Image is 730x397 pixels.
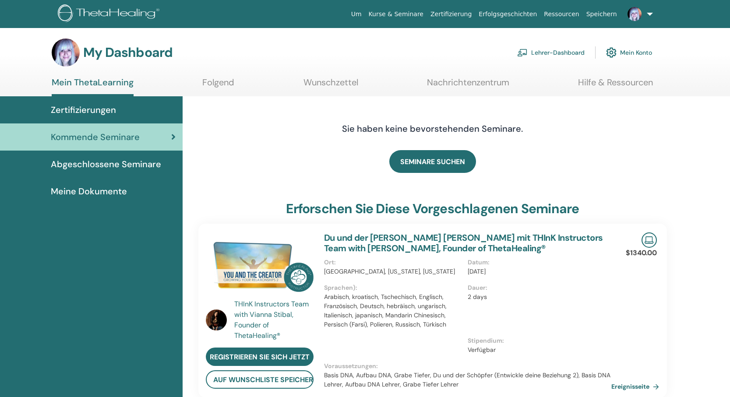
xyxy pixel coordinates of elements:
a: THInK Instructors Team with Vianna Stibal, Founder of ThetaHealing® [234,299,315,341]
span: Meine Dokumente [51,185,127,198]
p: Stipendium : [468,336,606,345]
a: Lehrer-Dashboard [517,43,585,62]
p: Datum : [468,258,606,267]
span: SEMINARE SUCHEN [400,157,465,166]
img: chalkboard-teacher.svg [517,49,528,56]
a: Um [348,6,365,22]
a: Registrieren Sie sich jetzt [206,348,314,366]
img: cog.svg [606,45,617,60]
h3: My Dashboard [83,45,173,60]
a: Mein ThetaLearning [52,77,134,96]
p: [GEOGRAPHIC_DATA], [US_STATE], [US_STATE] [324,267,462,276]
span: Abgeschlossene Seminare [51,158,161,171]
p: Ort : [324,258,462,267]
h4: Sie haben keine bevorstehenden Seminare. [295,123,571,134]
span: Registrieren Sie sich jetzt [210,352,310,362]
a: Nachrichtenzentrum [427,77,509,94]
h3: Erforschen Sie diese vorgeschlagenen Seminare [286,201,579,217]
p: [DATE] [468,267,606,276]
img: default.jpg [52,39,80,67]
p: Dauer : [468,283,606,292]
p: Verfügbar [468,345,606,355]
p: Sprachen) : [324,283,462,292]
p: 2 days [468,292,606,302]
p: Arabisch, kroatisch, Tschechisch, Englisch, Französisch, Deutsch, hebräisch, ungarisch, Italienis... [324,292,462,329]
span: Kommende Seminare [51,130,140,144]
a: Zertifizierung [427,6,475,22]
p: Voraussetzungen : [324,362,611,371]
a: Wunschzettel [303,77,358,94]
a: Speichern [583,6,621,22]
p: $1340.00 [626,248,657,258]
a: Du und der [PERSON_NAME] [PERSON_NAME] mit THInK Instructors Team with [PERSON_NAME], Founder of ... [324,232,603,254]
a: Ressourcen [540,6,582,22]
span: Zertifizierungen [51,103,116,116]
img: default.jpg [206,309,227,330]
img: default.jpg [628,7,642,21]
p: Basis DNA, Aufbau DNA, Grabe Tiefer, Du und der Schöpfer (Entwickle deine Beziehung 2), Basis DNA... [324,371,611,389]
img: logo.png [58,4,162,24]
a: Ereignisseite [611,380,663,393]
a: SEMINARE SUCHEN [389,150,476,173]
a: Folgend [202,77,234,94]
img: Du und der Schöpfer Lehrer [206,232,314,302]
a: Kurse & Seminare [365,6,427,22]
a: Hilfe & Ressourcen [578,77,653,94]
a: Mein Konto [606,43,652,62]
a: Erfolgsgeschichten [475,6,540,22]
button: auf Wunschliste speichern [206,370,314,389]
img: Live Online Seminar [642,232,657,248]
